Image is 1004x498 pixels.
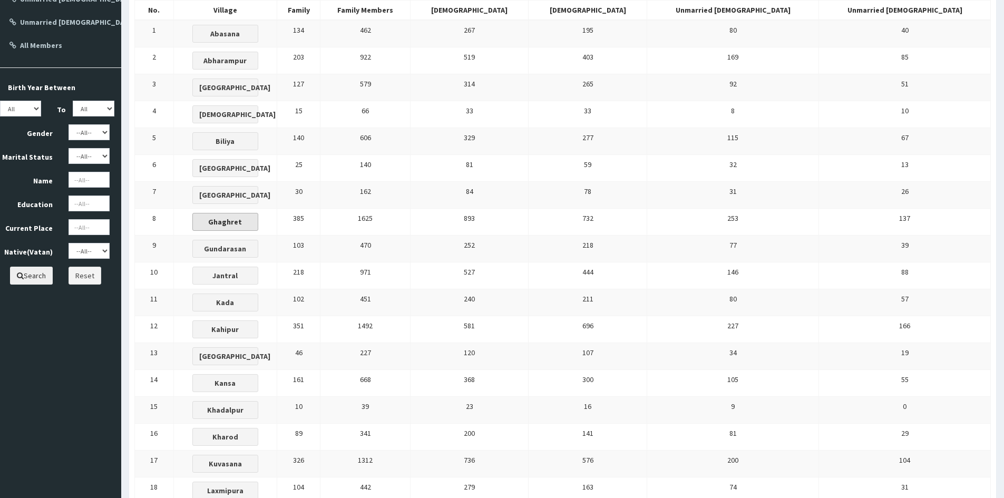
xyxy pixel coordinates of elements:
[135,343,174,370] td: 13
[277,370,320,397] td: 161
[192,79,258,96] button: [GEOGRAPHIC_DATA]
[320,155,411,182] td: 140
[819,316,991,343] td: 166
[819,209,991,236] td: 137
[192,240,258,258] button: Gundarasan
[647,262,819,289] td: 146
[69,172,110,188] input: --All--
[320,397,411,424] td: 39
[647,397,819,424] td: 9
[647,20,819,47] td: 80
[647,370,819,397] td: 105
[135,424,174,451] td: 16
[529,262,647,289] td: 444
[135,262,174,289] td: 10
[69,267,101,285] button: Reset
[647,47,819,74] td: 169
[819,236,991,262] td: 39
[819,182,991,209] td: 26
[20,17,173,27] b: Unmarried [DEMOGRAPHIC_DATA] Candidate
[320,370,411,397] td: 668
[819,47,991,74] td: 85
[135,316,174,343] td: 12
[277,262,320,289] td: 218
[819,451,991,477] td: 104
[135,289,174,316] td: 11
[529,1,647,21] th: [DEMOGRAPHIC_DATA]
[192,213,258,231] button: Ghaghret
[277,451,320,477] td: 326
[320,424,411,451] td: 341
[529,209,647,236] td: 732
[410,209,529,236] td: 893
[529,128,647,155] td: 277
[135,128,174,155] td: 5
[410,343,529,370] td: 120
[207,486,243,495] b: Laxmipura
[135,182,174,209] td: 7
[529,289,647,316] td: 211
[647,343,819,370] td: 34
[819,20,991,47] td: 40
[647,1,819,21] th: Unmarried [DEMOGRAPHIC_DATA]
[207,405,243,415] b: Khadalpur
[10,267,53,285] button: Search
[135,209,174,236] td: 8
[819,155,991,182] td: 13
[320,74,411,101] td: 579
[529,236,647,262] td: 218
[819,262,991,289] td: 88
[320,47,411,74] td: 922
[192,52,258,70] button: Abharampur
[212,271,238,280] b: Jantral
[211,325,239,334] b: Kahipur
[320,289,411,316] td: 451
[135,101,174,128] td: 4
[410,128,529,155] td: 329
[410,397,529,424] td: 23
[277,155,320,182] td: 25
[199,110,276,119] b: [DEMOGRAPHIC_DATA]
[320,451,411,477] td: 1312
[210,29,240,38] b: Abasana
[529,343,647,370] td: 107
[529,451,647,477] td: 576
[320,343,411,370] td: 227
[173,1,277,21] th: Village
[819,1,991,21] th: Unmarried [DEMOGRAPHIC_DATA]
[135,47,174,74] td: 2
[647,236,819,262] td: 77
[20,41,62,50] b: All Members
[647,209,819,236] td: 253
[819,101,991,128] td: 10
[277,101,320,128] td: 15
[277,74,320,101] td: 127
[819,289,991,316] td: 57
[192,159,258,177] button: [GEOGRAPHIC_DATA]
[204,244,246,253] b: Gundarasan
[529,101,647,128] td: 33
[135,20,174,47] td: 1
[410,74,529,101] td: 314
[277,289,320,316] td: 102
[647,424,819,451] td: 81
[410,20,529,47] td: 267
[69,196,110,211] input: --All--
[647,451,819,477] td: 200
[819,343,991,370] td: 19
[410,289,529,316] td: 240
[410,370,529,397] td: 368
[529,182,647,209] td: 78
[277,316,320,343] td: 351
[192,25,258,43] button: Abasana
[199,351,270,361] b: [GEOGRAPHIC_DATA]
[277,1,320,21] th: Family
[209,459,242,468] b: Kuvasana
[647,101,819,128] td: 8
[135,74,174,101] td: 3
[320,1,411,21] th: Family Members
[277,236,320,262] td: 103
[529,47,647,74] td: 403
[410,236,529,262] td: 252
[135,397,174,424] td: 15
